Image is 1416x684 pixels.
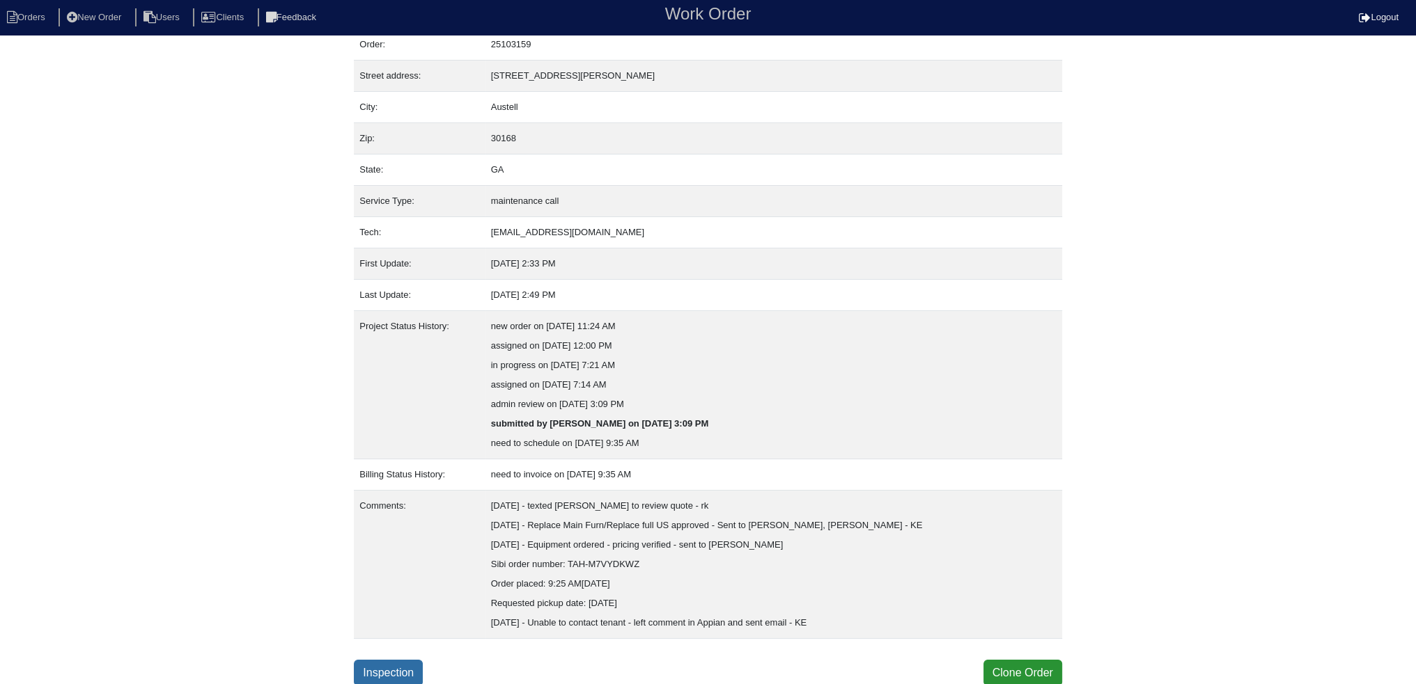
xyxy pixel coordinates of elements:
[354,92,485,123] td: City:
[354,311,485,459] td: Project Status History:
[354,61,485,92] td: Street address:
[354,491,485,639] td: Comments:
[491,395,1057,414] div: admin review on [DATE] 3:09 PM
[491,336,1057,356] div: assigned on [DATE] 12:00 PM
[491,434,1057,453] div: need to schedule on [DATE] 9:35 AM
[485,154,1062,186] td: GA
[258,8,327,27] li: Feedback
[485,92,1062,123] td: Austell
[354,459,485,491] td: Billing Status History:
[354,280,485,311] td: Last Update:
[354,217,485,248] td: Tech:
[354,123,485,154] td: Zip:
[491,375,1057,395] div: assigned on [DATE] 7:14 AM
[485,186,1062,217] td: maintenance call
[485,217,1062,248] td: [EMAIL_ADDRESS][DOMAIN_NAME]
[485,29,1062,61] td: 25103159
[491,317,1057,336] div: new order on [DATE] 11:24 AM
[135,8,191,27] li: Users
[485,491,1062,639] td: [DATE] - texted [PERSON_NAME] to review quote - rk [DATE] - Replace Main Furn/Replace full US app...
[354,154,485,186] td: State:
[491,356,1057,375] div: in progress on [DATE] 7:21 AM
[354,186,485,217] td: Service Type:
[491,465,1057,484] div: need to invoice on [DATE] 9:35 AM
[193,12,255,22] a: Clients
[491,414,1057,434] div: submitted by [PERSON_NAME] on [DATE] 3:09 PM
[59,8,132,27] li: New Order
[485,123,1062,154] td: 30168
[354,248,485,280] td: First Update:
[354,29,485,61] td: Order:
[485,61,1062,92] td: [STREET_ADDRESS][PERSON_NAME]
[1359,12,1399,22] a: Logout
[485,280,1062,311] td: [DATE] 2:49 PM
[135,12,191,22] a: Users
[193,8,255,27] li: Clients
[59,12,132,22] a: New Order
[485,248,1062,280] td: [DATE] 2:33 PM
